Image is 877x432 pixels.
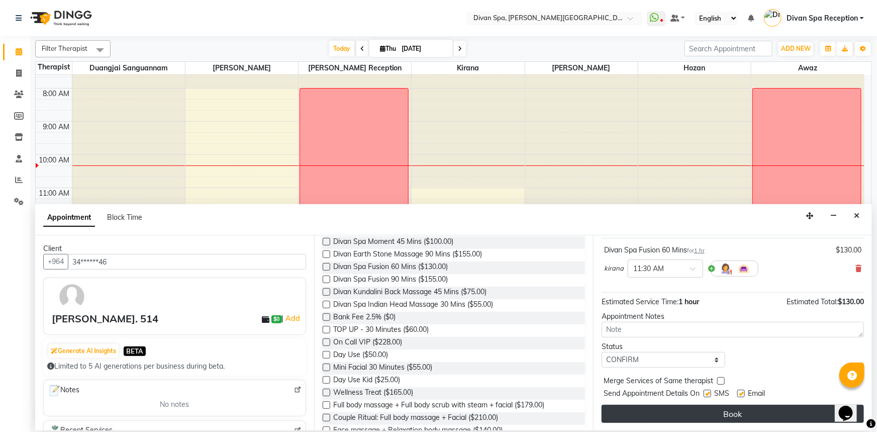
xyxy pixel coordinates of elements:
[41,122,72,132] div: 9:00 AM
[333,299,493,312] span: Divan Spa Indian Head Massage 30 Mins ($55.00)
[333,262,448,274] span: Divan Spa Fusion 60 Mins ($130.00)
[525,62,638,74] span: [PERSON_NAME]
[43,209,95,227] span: Appointment
[333,412,498,425] span: Couple Ritual: Full body massage + Facial ($210.00)
[781,45,811,52] span: ADD NEW
[37,188,72,199] div: 11:00 AM
[284,312,302,324] a: Add
[26,4,94,32] img: logo
[836,245,861,255] div: $130.00
[271,315,281,323] span: $0
[37,155,72,165] div: 10:00 AM
[333,375,400,387] span: Day Use Kid ($25.00)
[57,282,86,311] img: avatar
[299,62,411,74] span: [PERSON_NAME] Reception
[68,254,306,270] input: Search by Name/Mobile/Email/Code
[602,311,864,322] div: Appointment Notes
[377,45,399,52] span: Thu
[787,13,858,24] span: Divan Spa Reception
[685,41,772,56] input: Search Appointment
[333,236,453,249] span: Divan Spa Moment 45 Mins ($100.00)
[764,9,782,27] img: Divan Spa Reception
[604,388,700,401] span: Send Appointment Details On
[160,399,189,410] span: No notes
[638,62,751,74] span: Hozan
[47,361,302,372] div: Limited to 5 AI generations per business during beta.
[52,311,158,326] div: [PERSON_NAME]. 514
[602,405,864,423] button: Book
[72,62,185,74] span: Duangjai Sanguannam
[720,263,732,275] img: Hairdresser.png
[48,384,79,397] span: Notes
[329,41,354,56] span: Today
[333,274,448,287] span: Divan Spa Fusion 90 Mins ($155.00)
[42,44,87,52] span: Filter Therapist
[602,297,678,306] span: Estimated Service Time:
[694,247,705,254] span: 1 hr
[604,376,713,388] span: Merge Services of Same therapist
[687,247,705,254] small: for
[43,254,68,270] button: +964
[333,324,429,337] span: TOP UP - 30 Minutes ($60.00)
[333,400,544,412] span: Full body massage + Full body scrub with steam + facial ($179.00)
[36,62,72,72] div: Therapist
[107,213,142,222] span: Block Time
[604,245,705,255] div: Divan Spa Fusion 60 Mins
[41,89,72,99] div: 8:00 AM
[604,264,624,274] span: kirana
[738,263,750,275] img: Interior.png
[333,387,413,400] span: Wellness Treat ($165.00)
[835,392,867,422] iframe: chat widget
[748,388,765,401] span: Email
[838,297,864,306] span: $130.00
[333,287,486,299] span: Divan Kundalini Back Massage 45 Mins ($75.00)
[48,344,119,358] button: Generate AI Insights
[678,297,699,306] span: 1 hour
[333,312,396,324] span: Bank Fee 2.5% ($0)
[333,362,432,375] span: Mini Facial 30 Minutes ($55.00)
[399,41,449,56] input: 2025-09-04
[185,62,298,74] span: [PERSON_NAME]
[333,350,388,362] span: Day Use ($50.00)
[602,341,725,352] div: Status
[333,337,402,350] span: On Call VIP ($228.00)
[787,297,838,306] span: Estimated Total:
[751,62,864,74] span: Awaz
[714,388,729,401] span: SMS
[282,312,302,324] span: |
[333,249,482,262] span: Divan Earth Stone Massage 90 Mins ($155.00)
[124,347,146,356] span: BETA
[849,208,864,224] button: Close
[412,62,524,74] span: kirana
[43,243,306,254] div: Client
[778,42,813,56] button: ADD NEW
